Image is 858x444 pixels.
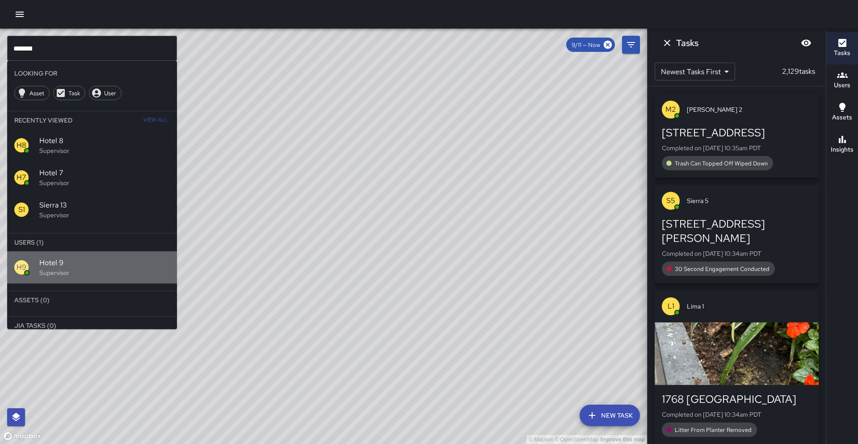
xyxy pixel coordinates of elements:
div: Asset [14,86,50,100]
div: Task [53,86,85,100]
div: H9Hotel 9Supervisor [7,251,177,283]
p: S5 [666,195,675,206]
button: Users [826,64,858,97]
p: H7 [17,172,26,183]
button: S5Sierra 5[STREET_ADDRESS][PERSON_NAME]Completed on [DATE] 10:34am PDT30 Second Engagement Conducted [655,185,819,283]
button: M2[PERSON_NAME] 2[STREET_ADDRESS]Completed on [DATE] 10:35am PDTTrash Can Topped Off Wiped Down [655,93,819,178]
li: Looking For [7,64,177,82]
p: Supervisor [39,211,170,220]
span: View All [143,113,168,127]
p: Completed on [DATE] 10:35am PDT [662,144,812,152]
span: Litter From Planter Removed [669,426,757,434]
p: H8 [17,140,26,151]
div: Newest Tasks First [655,63,735,80]
p: H9 [17,262,26,273]
p: Supervisor [39,146,170,155]
span: Sierra 5 [687,196,812,205]
button: Dismiss [658,34,676,52]
h6: Insights [831,145,854,155]
p: L1 [668,301,674,312]
div: S1Sierra 13Supervisor [7,194,177,226]
p: Supervisor [39,268,170,277]
span: Asset [25,89,49,97]
p: 2,129 tasks [778,66,819,77]
span: Task [63,89,85,97]
li: Recently Viewed [7,111,177,129]
button: L1Lima 11768 [GEOGRAPHIC_DATA]Completed on [DATE] 10:34am PDTLitter From Planter Removed [655,290,819,444]
span: Sierra 13 [39,200,170,211]
span: Hotel 8 [39,135,170,146]
p: Completed on [DATE] 10:34am PDT [662,410,812,419]
h6: Tasks [834,48,850,58]
button: Filters [622,36,640,54]
p: S1 [18,204,25,215]
span: User [99,89,121,97]
div: H8Hotel 8Supervisor [7,129,177,161]
p: Supervisor [39,178,170,187]
button: Assets [826,97,858,129]
div: [STREET_ADDRESS][PERSON_NAME] [662,217,812,245]
span: Trash Can Topped Off Wiped Down [669,160,773,167]
span: 9/11 — Now [566,41,606,49]
span: Hotel 9 [39,258,170,268]
span: Lima 1 [687,302,812,311]
h6: Tasks [676,36,698,50]
h6: Assets [832,113,852,123]
li: Assets (0) [7,291,177,309]
button: Insights [826,129,858,161]
div: 1768 [GEOGRAPHIC_DATA] [662,392,812,406]
span: [PERSON_NAME] 2 [687,105,812,114]
li: Jia Tasks (0) [7,317,177,334]
div: User [89,86,122,100]
button: Blur [797,34,815,52]
button: Tasks [826,32,858,64]
span: Hotel 7 [39,168,170,178]
span: 30 Second Engagement Conducted [669,265,775,273]
li: Users (1) [7,233,177,251]
button: View All [141,111,170,129]
div: [STREET_ADDRESS] [662,126,812,140]
div: H7Hotel 7Supervisor [7,161,177,194]
p: Completed on [DATE] 10:34am PDT [662,249,812,258]
h6: Users [834,80,850,90]
button: New Task [580,405,640,426]
div: 9/11 — Now [566,38,615,52]
p: M2 [665,104,676,115]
